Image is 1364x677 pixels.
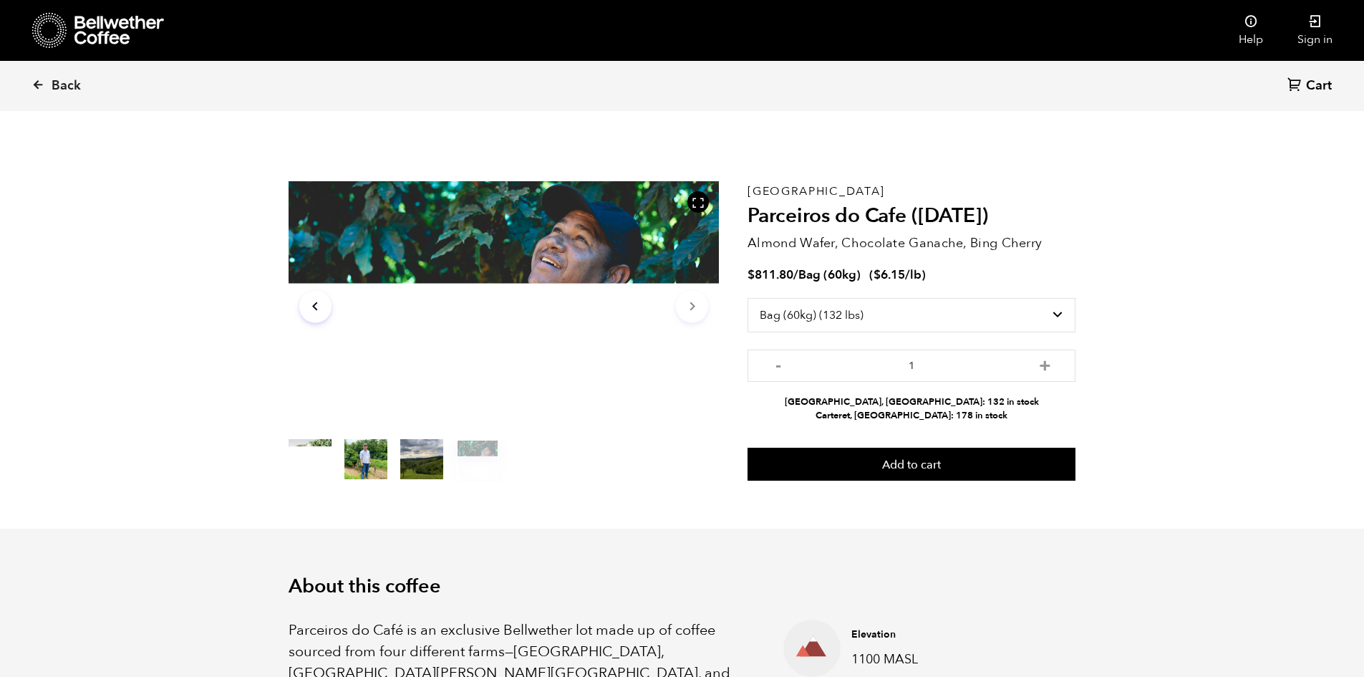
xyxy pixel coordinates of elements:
h4: Elevation [851,628,1053,642]
li: Carteret, [GEOGRAPHIC_DATA]: 178 in stock [748,409,1075,423]
p: 1100 MASL [851,650,1053,669]
bdi: 811.80 [748,267,793,283]
span: Back [52,77,81,95]
p: Almond Wafer, Chocolate Ganache, Bing Cherry [748,234,1075,253]
span: $ [874,267,881,283]
span: ( ) [869,267,926,283]
li: [GEOGRAPHIC_DATA], [GEOGRAPHIC_DATA]: 132 in stock [748,395,1075,409]
span: /lb [905,267,922,283]
button: - [769,357,787,371]
button: Add to cart [748,448,1075,481]
a: Cart [1287,77,1335,96]
h2: About this coffee [289,575,1076,598]
span: Cart [1306,77,1332,95]
span: Bag (60kg) [798,267,861,283]
h2: Parceiros do Cafe ([DATE]) [748,204,1075,229]
span: / [793,267,798,283]
bdi: 6.15 [874,267,905,283]
span: $ [748,267,755,283]
button: + [1036,357,1054,371]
